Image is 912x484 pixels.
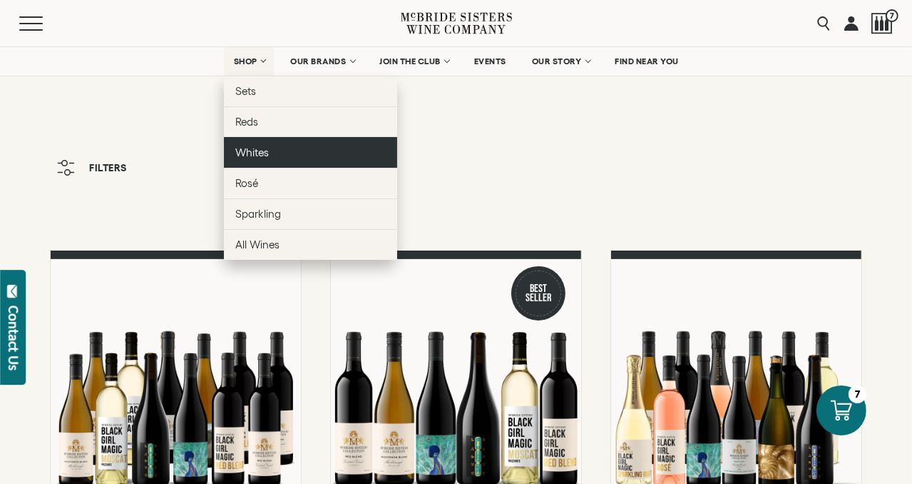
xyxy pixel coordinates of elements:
span: 7 [886,9,898,22]
a: OUR BRANDS [281,47,363,76]
button: Filters [50,153,134,183]
a: SHOP [224,47,274,76]
a: FIND NEAR YOU [605,47,688,76]
span: OUR STORY [532,56,582,66]
span: Sparkling [235,208,281,220]
div: 7 [849,385,866,403]
span: Reds [235,116,258,128]
span: Rosé [235,177,258,189]
span: Filters [89,163,127,173]
span: FIND NEAR YOU [615,56,679,66]
span: Sets [235,85,256,97]
span: JOIN THE CLUB [379,56,441,66]
a: All Wines [224,229,397,260]
span: Whites [235,146,269,158]
div: Contact Us [6,306,21,370]
button: Mobile Menu Trigger [19,16,71,31]
a: JOIN THE CLUB [370,47,458,76]
a: Whites [224,137,397,168]
a: Reds [224,106,397,137]
a: Sparkling [224,198,397,229]
span: SHOP [233,56,257,66]
span: All Wines [235,238,280,251]
a: EVENTS [465,47,516,76]
span: EVENTS [474,56,506,66]
a: Sets [224,76,397,106]
a: Rosé [224,168,397,198]
a: OUR STORY [523,47,599,76]
span: OUR BRANDS [290,56,346,66]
